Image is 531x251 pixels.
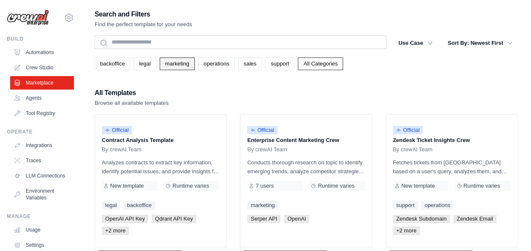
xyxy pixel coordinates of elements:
span: Serper API [247,215,280,223]
a: operations [198,57,235,70]
span: 7 users [256,183,274,189]
span: Zendesk Subdomain [393,215,450,223]
span: Official [393,126,423,134]
p: Contract Analysis Template [102,136,219,145]
span: Zendesk Email [453,215,496,223]
div: Operate [7,128,74,135]
img: Logo [7,10,49,26]
span: By crewAI Team [102,146,142,153]
a: Marketplace [10,76,74,90]
a: legal [102,201,120,210]
span: Qdrant API Key [152,215,196,223]
div: Manage [7,213,74,220]
a: Crew Studio [10,61,74,74]
a: Agents [10,91,74,105]
span: New template [110,183,144,189]
a: backoffice [123,201,155,210]
span: +2 more [393,226,420,235]
a: Integrations [10,139,74,152]
a: Traces [10,154,74,167]
a: marketing [160,57,195,70]
h2: Search and Filters [95,8,192,20]
div: Build [7,35,74,42]
span: Runtime varies [172,183,209,189]
p: Conducts thorough research on topic to identify emerging trends, analyze competitor strategies, a... [247,158,365,176]
a: operations [421,201,454,210]
span: By crewAI Team [393,146,433,153]
a: support [265,57,294,70]
span: Official [102,126,132,134]
span: Runtime varies [463,183,500,189]
a: All Categories [298,57,343,70]
p: Fetches tickets from [GEOGRAPHIC_DATA] based on a user's query, analyzes them, and generates a su... [393,158,510,176]
a: legal [133,57,156,70]
a: Environment Variables [10,184,74,205]
span: By crewAI Team [247,146,287,153]
h2: All Templates [95,87,169,99]
p: Enterprise Content Marketing Crew [247,136,365,145]
a: Tool Registry [10,106,74,120]
a: backoffice [95,57,130,70]
p: Analyzes contracts to extract key information, identify potential issues, and provide insights fo... [102,158,219,176]
span: OpenAI [284,215,309,223]
span: +2 more [102,226,129,235]
a: Usage [10,223,74,237]
p: Browse all available templates [95,99,169,107]
button: Use Case [393,35,438,51]
p: Zendesk Ticket Insights Crew [393,136,510,145]
span: New template [401,183,435,189]
span: Runtime varies [318,183,354,189]
a: sales [238,57,262,70]
span: Official [247,126,278,134]
a: LLM Connections [10,169,74,183]
button: Sort By: Newest First [443,35,517,51]
p: Find the perfect template for your needs [95,20,192,29]
a: marketing [247,201,278,210]
a: support [393,201,418,210]
a: Automations [10,46,74,59]
span: OpenAI API Key [102,215,148,223]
